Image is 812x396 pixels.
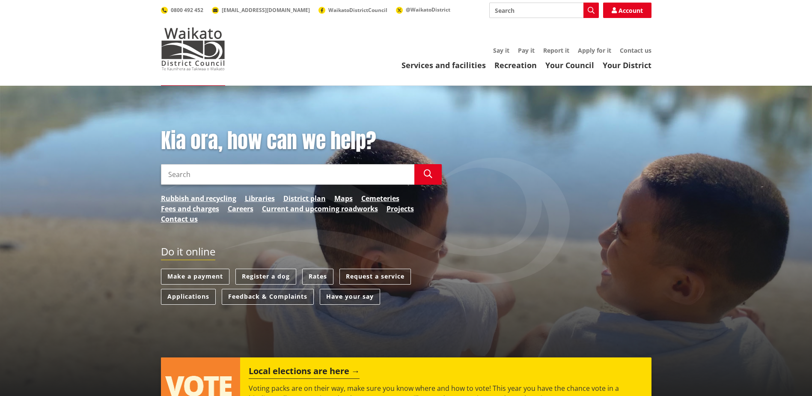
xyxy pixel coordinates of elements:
[235,269,296,285] a: Register a dog
[161,193,236,204] a: Rubbish and recycling
[402,60,486,70] a: Services and facilities
[334,193,353,204] a: Maps
[387,204,414,214] a: Projects
[161,246,215,261] h2: Do it online
[262,204,378,214] a: Current and upcoming roadworks
[212,6,310,14] a: [EMAIL_ADDRESS][DOMAIN_NAME]
[494,60,537,70] a: Recreation
[545,60,594,70] a: Your Council
[161,129,442,153] h1: Kia ora, how can we help?
[320,289,380,305] a: Have your say
[222,6,310,14] span: [EMAIL_ADDRESS][DOMAIN_NAME]
[161,269,229,285] a: Make a payment
[361,193,399,204] a: Cemeteries
[171,6,203,14] span: 0800 492 452
[578,46,611,54] a: Apply for it
[161,6,203,14] a: 0800 492 452
[161,204,219,214] a: Fees and charges
[222,289,314,305] a: Feedback & Complaints
[543,46,569,54] a: Report it
[283,193,326,204] a: District plan
[302,269,333,285] a: Rates
[396,6,450,13] a: @WaikatoDistrict
[493,46,509,54] a: Say it
[603,60,651,70] a: Your District
[328,6,387,14] span: WaikatoDistrictCouncil
[249,366,360,379] h2: Local elections are here
[620,46,651,54] a: Contact us
[245,193,275,204] a: Libraries
[518,46,535,54] a: Pay it
[406,6,450,13] span: @WaikatoDistrict
[339,269,411,285] a: Request a service
[489,3,599,18] input: Search input
[603,3,651,18] a: Account
[161,27,225,70] img: Waikato District Council - Te Kaunihera aa Takiwaa o Waikato
[161,164,414,185] input: Search input
[161,289,216,305] a: Applications
[228,204,253,214] a: Careers
[318,6,387,14] a: WaikatoDistrictCouncil
[161,214,198,224] a: Contact us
